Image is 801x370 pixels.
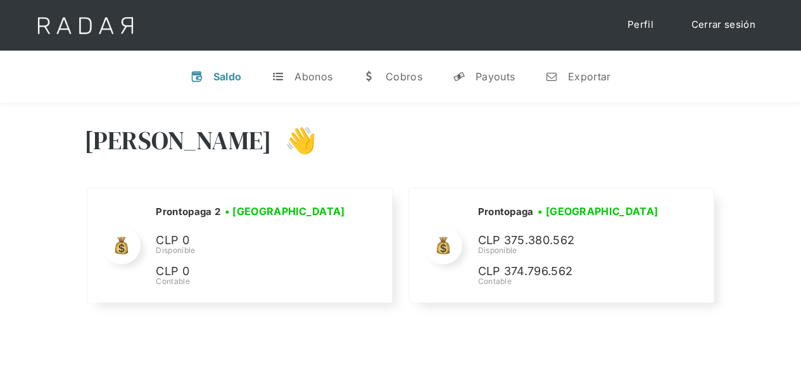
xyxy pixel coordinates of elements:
h3: • [GEOGRAPHIC_DATA] [225,204,345,219]
div: Disponible [156,245,349,256]
div: n [545,70,558,83]
p: CLP 375.380.562 [477,231,667,250]
p: CLP 0 [156,231,346,250]
div: Exportar [568,70,610,83]
div: Contable [156,276,349,287]
a: Cerrar sesión [679,13,768,37]
p: CLP 0 [156,262,346,281]
div: Abonos [294,70,332,83]
div: v [191,70,203,83]
h3: • [GEOGRAPHIC_DATA] [538,204,658,219]
h2: Prontopaga [477,206,533,218]
div: Payouts [476,70,515,83]
div: t [272,70,284,83]
h3: 👋 [272,125,316,156]
p: CLP 374.796.562 [477,262,667,281]
div: Disponible [477,245,667,256]
div: Contable [477,276,667,287]
div: y [453,70,465,83]
h3: [PERSON_NAME] [84,125,272,156]
div: w [363,70,375,83]
div: Saldo [213,70,242,83]
a: Perfil [615,13,666,37]
h2: Prontopaga 2 [156,206,220,218]
div: Cobros [386,70,422,83]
